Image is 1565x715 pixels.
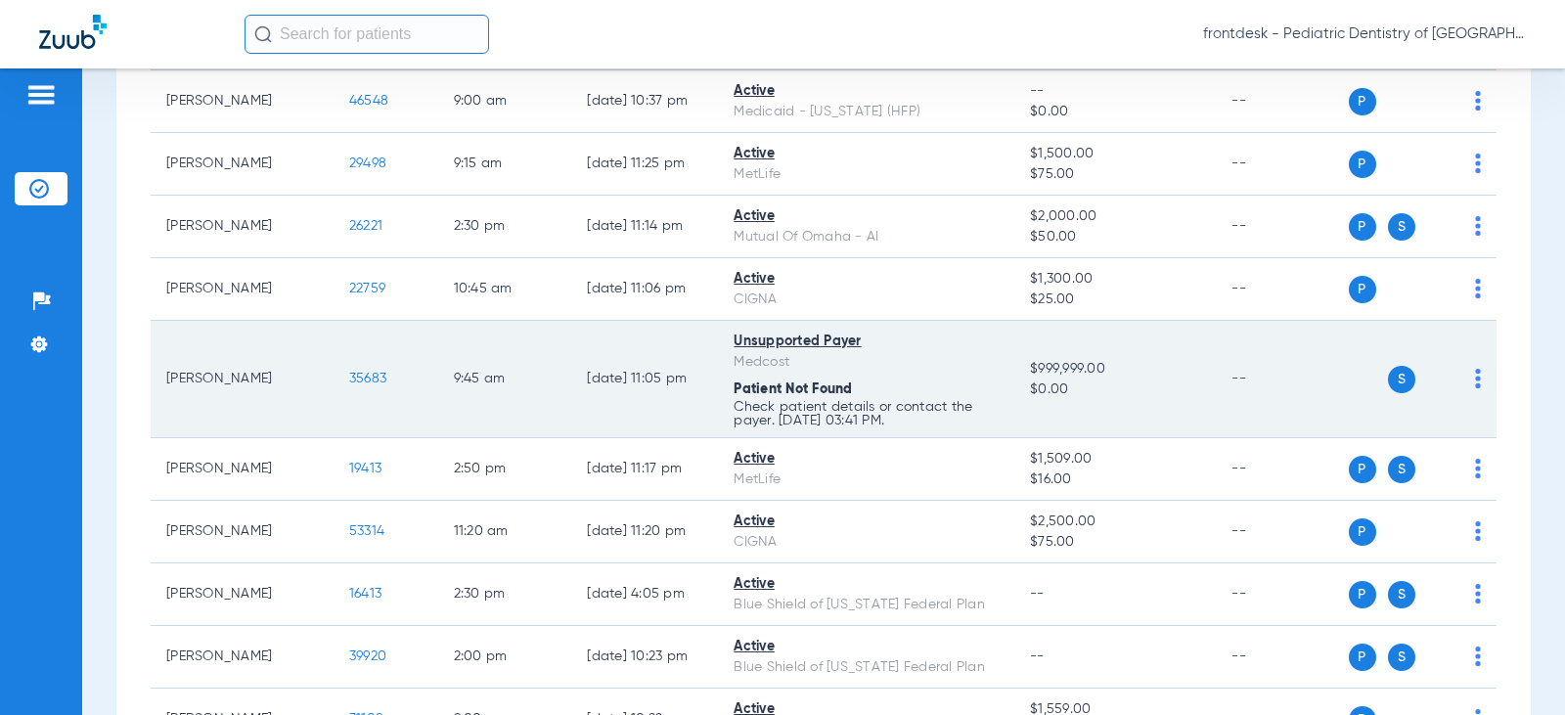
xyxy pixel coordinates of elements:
[734,81,999,102] div: Active
[571,70,718,133] td: [DATE] 10:37 PM
[1475,584,1481,603] img: group-dot-blue.svg
[1349,644,1376,671] span: P
[349,94,388,108] span: 46548
[734,206,999,227] div: Active
[438,626,572,689] td: 2:00 PM
[1349,213,1376,241] span: P
[151,258,334,321] td: [PERSON_NAME]
[1349,518,1376,546] span: P
[25,83,57,107] img: hamburger-icon
[1475,91,1481,111] img: group-dot-blue.svg
[571,501,718,563] td: [DATE] 11:20 PM
[349,372,386,385] span: 35683
[1030,290,1200,310] span: $25.00
[151,501,334,563] td: [PERSON_NAME]
[349,156,386,170] span: 29498
[438,501,572,563] td: 11:20 AM
[151,196,334,258] td: [PERSON_NAME]
[151,133,334,196] td: [PERSON_NAME]
[571,133,718,196] td: [DATE] 11:25 PM
[438,133,572,196] td: 9:15 AM
[1388,456,1415,483] span: S
[1467,621,1565,715] iframe: Chat Widget
[438,70,572,133] td: 9:00 AM
[734,512,999,532] div: Active
[1349,276,1376,303] span: P
[438,196,572,258] td: 2:30 PM
[1388,581,1415,608] span: S
[349,524,384,538] span: 53314
[151,563,334,626] td: [PERSON_NAME]
[1475,369,1481,388] img: group-dot-blue.svg
[349,587,381,601] span: 16413
[1388,644,1415,671] span: S
[1216,258,1348,321] td: --
[1030,532,1200,553] span: $75.00
[1030,449,1200,469] span: $1,509.00
[734,637,999,657] div: Active
[1203,24,1526,44] span: frontdesk - Pediatric Dentistry of [GEOGRAPHIC_DATA][US_STATE] (WR)
[245,15,489,54] input: Search for patients
[1030,164,1200,185] span: $75.00
[349,282,385,295] span: 22759
[1475,521,1481,541] img: group-dot-blue.svg
[734,269,999,290] div: Active
[1475,216,1481,236] img: group-dot-blue.svg
[1216,196,1348,258] td: --
[151,70,334,133] td: [PERSON_NAME]
[349,649,386,663] span: 39920
[1030,144,1200,164] span: $1,500.00
[151,626,334,689] td: [PERSON_NAME]
[571,563,718,626] td: [DATE] 4:05 PM
[1349,581,1376,608] span: P
[734,532,999,553] div: CIGNA
[1349,88,1376,115] span: P
[438,438,572,501] td: 2:50 PM
[571,196,718,258] td: [DATE] 11:14 PM
[1216,133,1348,196] td: --
[734,227,999,247] div: Mutual Of Omaha - AI
[1216,438,1348,501] td: --
[1030,102,1200,122] span: $0.00
[1216,321,1348,438] td: --
[1030,649,1045,663] span: --
[571,258,718,321] td: [DATE] 11:06 PM
[151,438,334,501] td: [PERSON_NAME]
[438,321,572,438] td: 9:45 AM
[1030,512,1200,532] span: $2,500.00
[734,144,999,164] div: Active
[438,563,572,626] td: 2:30 PM
[734,382,852,396] span: Patient Not Found
[1216,626,1348,689] td: --
[734,469,999,490] div: MetLife
[349,219,382,233] span: 26221
[1216,70,1348,133] td: --
[254,25,272,43] img: Search Icon
[571,321,718,438] td: [DATE] 11:05 PM
[734,400,999,427] p: Check patient details or contact the payer. [DATE] 03:41 PM.
[349,462,381,475] span: 19413
[1030,269,1200,290] span: $1,300.00
[734,574,999,595] div: Active
[734,164,999,185] div: MetLife
[734,352,999,373] div: Medcost
[1475,459,1481,478] img: group-dot-blue.svg
[1030,469,1200,490] span: $16.00
[1030,81,1200,102] span: --
[1030,380,1200,400] span: $0.00
[571,438,718,501] td: [DATE] 11:17 PM
[571,626,718,689] td: [DATE] 10:23 PM
[39,15,107,49] img: Zuub Logo
[734,102,999,122] div: Medicaid - [US_STATE] (HFP)
[734,332,999,352] div: Unsupported Payer
[734,595,999,615] div: Blue Shield of [US_STATE] Federal Plan
[1475,279,1481,298] img: group-dot-blue.svg
[1349,151,1376,178] span: P
[1349,456,1376,483] span: P
[1216,501,1348,563] td: --
[151,321,334,438] td: [PERSON_NAME]
[1030,227,1200,247] span: $50.00
[1475,154,1481,173] img: group-dot-blue.svg
[734,657,999,678] div: Blue Shield of [US_STATE] Federal Plan
[1030,587,1045,601] span: --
